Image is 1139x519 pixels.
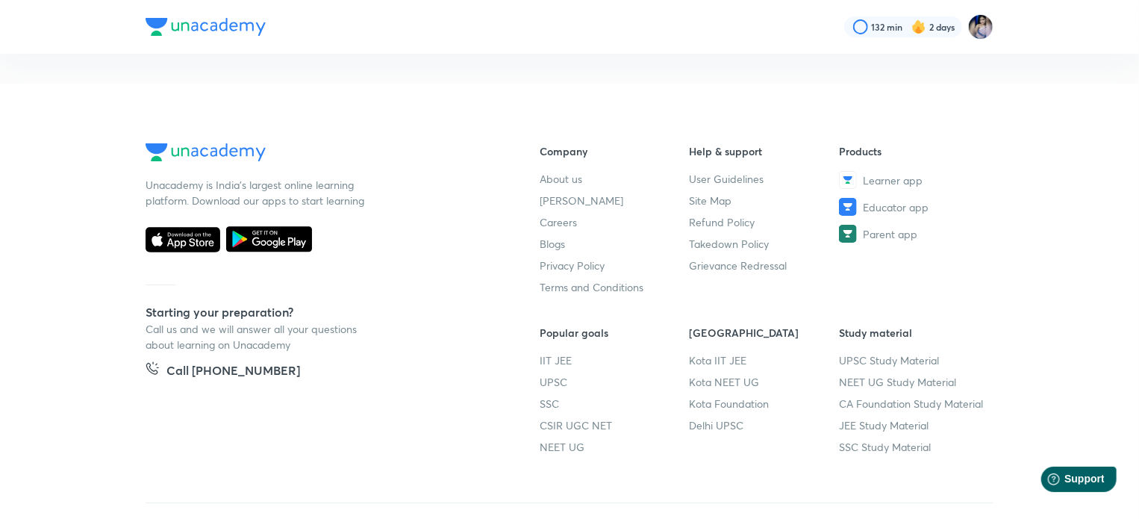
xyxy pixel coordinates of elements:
a: Privacy Policy [540,258,690,273]
span: Educator app [863,199,929,215]
a: Terms and Conditions [540,279,690,295]
img: Tanya Gautam [968,14,993,40]
img: streak [911,19,926,34]
a: JEE Study Material [839,417,989,433]
a: User Guidelines [690,171,840,187]
span: Careers [540,214,577,230]
a: Kota NEET UG [690,374,840,390]
a: Blogs [540,236,690,252]
a: Educator app [839,198,989,216]
a: Parent app [839,225,989,243]
img: Parent app [839,225,857,243]
a: Careers [540,214,690,230]
a: Delhi UPSC [690,417,840,433]
a: Takedown Policy [690,236,840,252]
img: Company Logo [146,18,266,36]
a: IIT JEE [540,352,690,368]
a: About us [540,171,690,187]
a: CSIR UGC NET [540,417,690,433]
a: UPSC [540,374,690,390]
a: Kota Foundation [690,396,840,411]
h6: Popular goals [540,325,690,341]
a: SSC Study Material [839,439,989,455]
h5: Call [PHONE_NUMBER] [166,361,300,382]
h6: Help & support [690,143,840,159]
img: Learner app [839,171,857,189]
a: Kota IIT JEE [690,352,840,368]
a: Refund Policy [690,214,840,230]
a: Learner app [839,171,989,189]
a: UPSC Study Material [839,352,989,368]
a: Company Logo [146,143,492,165]
img: Company Logo [146,143,266,161]
a: Site Map [690,193,840,208]
h5: Starting your preparation? [146,303,492,321]
p: Unacademy is India’s largest online learning platform. Download our apps to start learning [146,177,369,208]
span: Parent app [863,226,917,242]
a: Grievance Redressal [690,258,840,273]
a: NEET UG Study Material [839,374,989,390]
h6: Study material [839,325,989,341]
h6: Company [540,143,690,159]
a: Call [PHONE_NUMBER] [146,361,300,382]
img: Educator app [839,198,857,216]
iframe: Help widget launcher [1006,461,1123,503]
a: [PERSON_NAME] [540,193,690,208]
h6: [GEOGRAPHIC_DATA] [690,325,840,341]
p: Call us and we will answer all your questions about learning on Unacademy [146,321,369,352]
a: NEET UG [540,439,690,455]
h6: Products [839,143,989,159]
span: Learner app [863,173,923,188]
a: SSC [540,396,690,411]
a: CA Foundation Study Material [839,396,989,411]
